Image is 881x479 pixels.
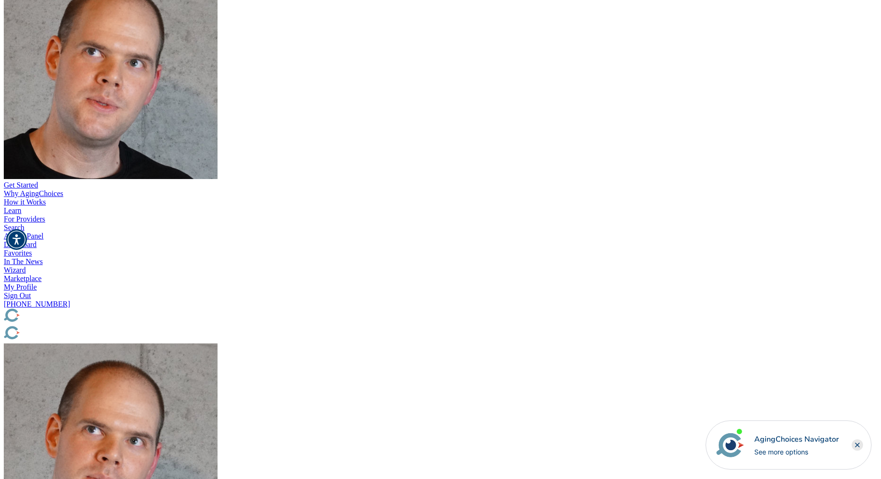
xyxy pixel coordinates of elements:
[4,257,877,266] div: In The News
[4,189,877,198] div: Why AgingChoices
[4,274,877,283] div: Marketplace
[4,300,70,308] a: [PHONE_NUMBER]
[4,266,877,274] div: Wizard
[852,439,863,451] div: Close
[4,198,877,206] div: How it Works
[714,429,746,461] img: avatar
[4,291,877,300] div: Sign Out
[4,206,877,215] div: Learn
[4,240,877,249] div: Dashboard
[4,326,108,342] img: Choice!
[4,223,877,232] div: Search
[4,249,877,257] div: Favorites
[754,434,839,445] div: AgingChoices Navigator
[6,229,27,250] div: Accessibility Menu
[4,283,877,291] div: My Profile
[4,181,877,189] div: Get Started
[4,232,877,240] div: Admin Panel
[4,308,108,324] img: AgingChoices
[4,215,877,223] div: For Providers
[754,447,839,457] div: See more options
